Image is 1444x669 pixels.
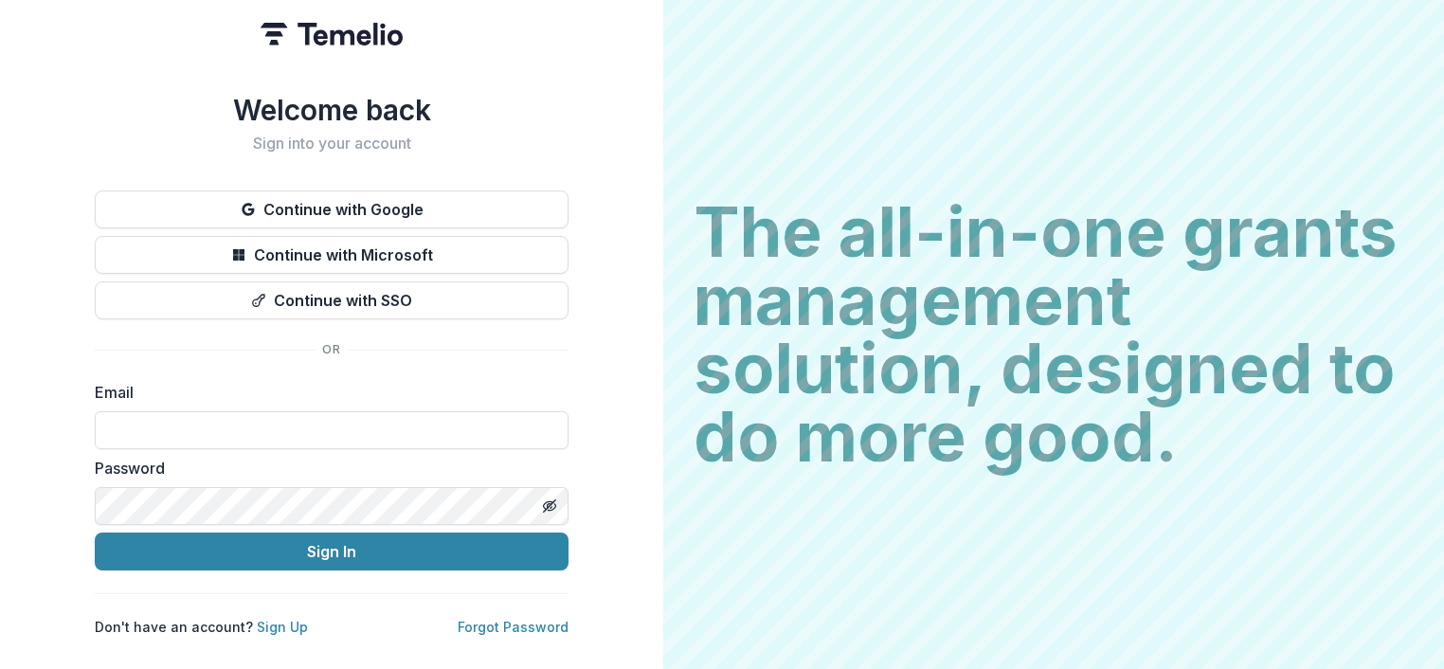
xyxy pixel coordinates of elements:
h2: Sign into your account [95,135,569,153]
label: Password [95,457,557,479]
a: Forgot Password [458,619,569,635]
button: Sign In [95,533,569,570]
label: Email [95,381,557,404]
button: Continue with Google [95,190,569,228]
img: Temelio [261,23,403,45]
button: Toggle password visibility [534,491,565,521]
button: Continue with Microsoft [95,236,569,274]
p: Don't have an account? [95,617,308,637]
h1: Welcome back [95,93,569,127]
a: Sign Up [257,619,308,635]
button: Continue with SSO [95,281,569,319]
